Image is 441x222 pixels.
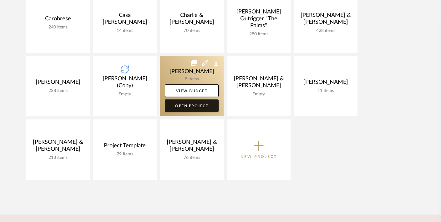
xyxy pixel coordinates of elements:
p: New Project [241,154,277,160]
div: 428 items [299,28,352,33]
div: 70 items [165,28,219,33]
div: [PERSON_NAME] [31,79,85,88]
div: Empty [232,92,286,97]
div: 76 items [165,155,219,160]
div: 213 items [31,155,85,160]
div: Carobrese [31,15,85,25]
div: [PERSON_NAME] Outrigger "The Palms" [232,8,286,32]
div: [PERSON_NAME] [299,79,352,88]
div: Casa [PERSON_NAME] [98,12,152,28]
button: New Project [227,119,291,180]
div: Charlie & [PERSON_NAME] [165,12,219,28]
div: [PERSON_NAME] & [PERSON_NAME] [31,139,85,155]
a: Open Project [165,99,219,112]
div: [PERSON_NAME] & [PERSON_NAME] [299,12,352,28]
div: 280 items [232,32,286,37]
div: 14 items [98,28,152,33]
a: View Budget [165,84,219,97]
div: 29 items [98,152,152,157]
div: [PERSON_NAME] & [PERSON_NAME] [232,75,286,92]
div: [PERSON_NAME] & [PERSON_NAME] [165,139,219,155]
div: 11 items [299,88,352,93]
div: 228 items [31,88,85,93]
div: 240 items [31,25,85,30]
div: Project Template [98,142,152,152]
